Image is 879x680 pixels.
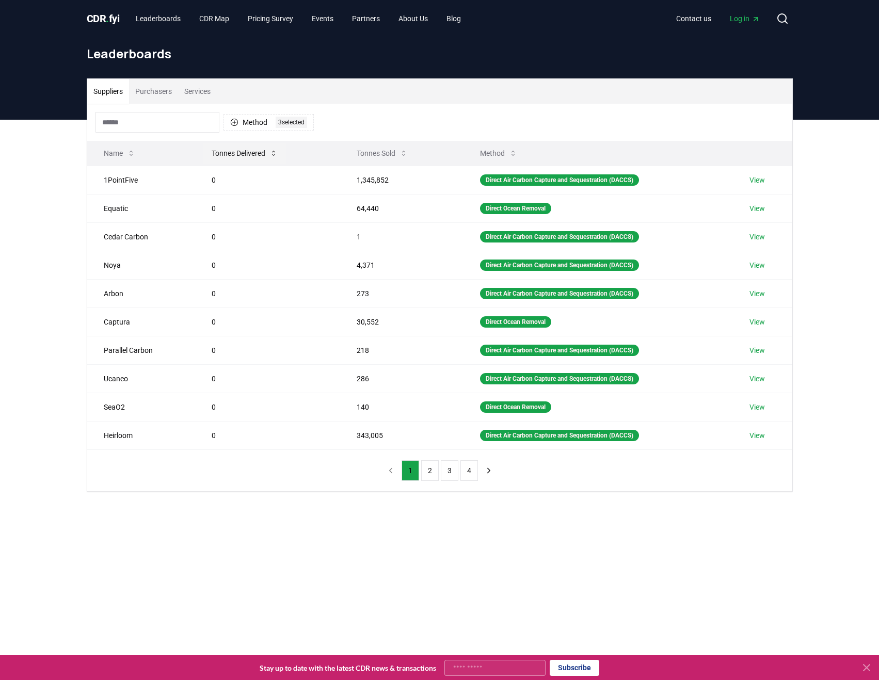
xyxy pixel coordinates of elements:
td: 64,440 [340,194,464,222]
td: Noya [87,251,196,279]
div: 3 selected [276,117,307,128]
td: 273 [340,279,464,307]
span: CDR fyi [87,12,120,25]
a: View [749,402,765,412]
button: Method3selected [223,114,314,131]
a: View [749,175,765,185]
td: 0 [195,393,340,421]
td: 0 [195,336,340,364]
div: Direct Air Carbon Capture and Sequestration (DACCS) [480,373,639,384]
td: 1,345,852 [340,166,464,194]
td: 286 [340,364,464,393]
a: View [749,374,765,384]
td: 0 [195,222,340,251]
button: Purchasers [129,79,178,104]
td: 1 [340,222,464,251]
td: 0 [195,166,340,194]
button: 1 [402,460,419,481]
td: Ucaneo [87,364,196,393]
nav: Main [668,9,768,28]
button: next page [480,460,498,481]
a: View [749,430,765,441]
button: Name [95,143,143,164]
td: 4,371 [340,251,464,279]
button: Services [178,79,217,104]
td: 0 [195,194,340,222]
td: 0 [195,421,340,449]
a: Events [303,9,342,28]
div: Direct Air Carbon Capture and Sequestration (DACCS) [480,345,639,356]
a: View [749,232,765,242]
td: 343,005 [340,421,464,449]
td: 0 [195,279,340,307]
td: SeaO2 [87,393,196,421]
a: View [749,317,765,327]
div: Direct Air Carbon Capture and Sequestration (DACCS) [480,231,639,242]
td: 0 [195,307,340,336]
a: View [749,288,765,299]
td: Parallel Carbon [87,336,196,364]
div: Direct Ocean Removal [480,401,551,413]
a: CDR.fyi [87,11,120,26]
a: Partners [344,9,388,28]
td: Captura [87,307,196,336]
td: Equatic [87,194,196,222]
a: View [749,345,765,355]
td: 140 [340,393,464,421]
a: View [749,203,765,214]
span: . [106,12,109,25]
button: Method [472,143,525,164]
div: Direct Ocean Removal [480,316,551,328]
td: 0 [195,251,340,279]
a: Log in [722,9,768,28]
td: 30,552 [340,307,464,336]
a: View [749,260,765,270]
div: Direct Air Carbon Capture and Sequestration (DACCS) [480,174,639,186]
nav: Main [127,9,469,28]
button: Tonnes Delivered [203,143,286,164]
button: 2 [421,460,439,481]
td: Arbon [87,279,196,307]
a: About Us [390,9,436,28]
div: Direct Ocean Removal [480,203,551,214]
button: Tonnes Sold [348,143,416,164]
a: Leaderboards [127,9,189,28]
span: Log in [730,13,760,24]
td: 1PointFive [87,166,196,194]
div: Direct Air Carbon Capture and Sequestration (DACCS) [480,260,639,271]
h1: Leaderboards [87,45,793,62]
button: Suppliers [87,79,129,104]
td: Cedar Carbon [87,222,196,251]
td: 218 [340,336,464,364]
div: Direct Air Carbon Capture and Sequestration (DACCS) [480,288,639,299]
button: 4 [460,460,478,481]
a: CDR Map [191,9,237,28]
button: 3 [441,460,458,481]
a: Contact us [668,9,720,28]
div: Direct Air Carbon Capture and Sequestration (DACCS) [480,430,639,441]
a: Blog [438,9,469,28]
a: Pricing Survey [239,9,301,28]
td: Heirloom [87,421,196,449]
td: 0 [195,364,340,393]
